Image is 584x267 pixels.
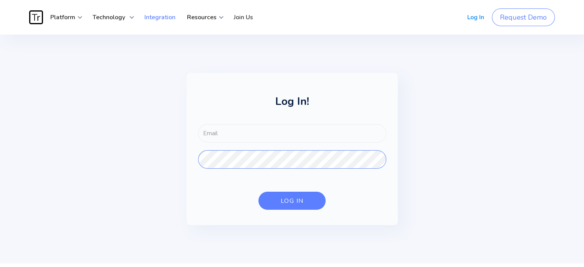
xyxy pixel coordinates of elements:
[462,6,490,29] a: Log In
[93,13,125,22] strong: Technology
[50,13,75,22] strong: Platform
[198,124,386,143] input: Email
[492,8,555,26] a: Request Demo
[181,6,224,29] div: Resources
[29,10,43,24] img: Traces Logo
[198,96,386,114] h1: Log In!
[228,6,259,29] a: Join Us
[198,124,386,210] form: FOR-LOGIN
[187,13,217,22] strong: Resources
[45,6,83,29] div: Platform
[281,197,304,205] div: log in
[87,6,135,29] div: Technology
[29,10,45,24] a: home
[139,6,181,29] a: Integration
